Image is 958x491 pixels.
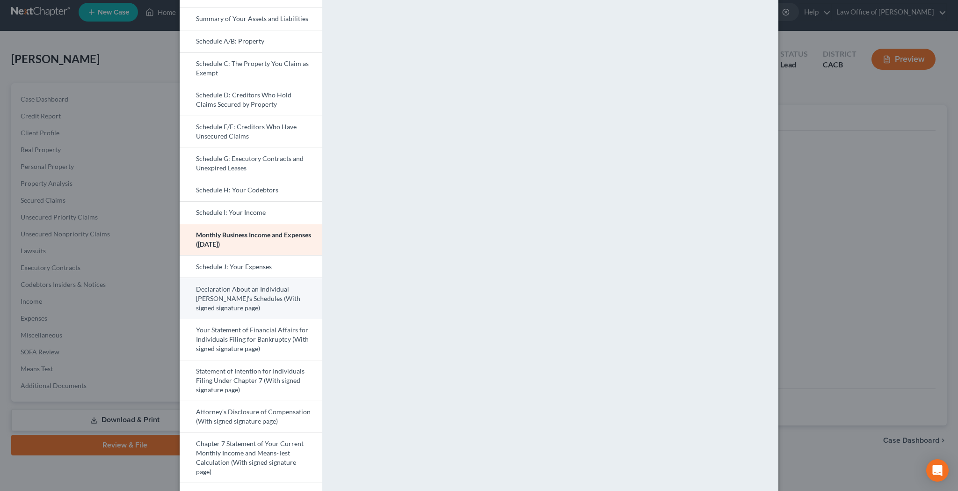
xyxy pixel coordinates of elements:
a: Your Statement of Financial Affairs for Individuals Filing for Bankruptcy (With signed signature ... [180,319,322,360]
a: Schedule G: Executory Contracts and Unexpired Leases [180,147,322,179]
a: Summary of Your Assets and Liabilities [180,7,322,30]
a: Schedule A/B: Property [180,30,322,52]
div: Open Intercom Messenger [926,459,949,482]
a: Schedule E/F: Creditors Who Have Unsecured Claims [180,116,322,147]
a: Schedule I: Your Income [180,201,322,224]
a: Chapter 7 Statement of Your Current Monthly Income and Means-Test Calculation (With signed signat... [180,432,322,483]
a: Schedule D: Creditors Who Hold Claims Secured by Property [180,84,322,116]
a: Monthly Business Income and Expenses ([DATE]) [180,224,322,256]
a: Attorney's Disclosure of Compensation (With signed signature page) [180,401,322,432]
a: Schedule J: Your Expenses [180,255,322,278]
a: Schedule C: The Property You Claim as Exempt [180,52,322,84]
a: Schedule H: Your Codebtors [180,179,322,201]
a: Statement of Intention for Individuals Filing Under Chapter 7 (With signed signature page) [180,360,322,401]
a: Declaration About an Individual [PERSON_NAME]'s Schedules (With signed signature page) [180,278,322,319]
